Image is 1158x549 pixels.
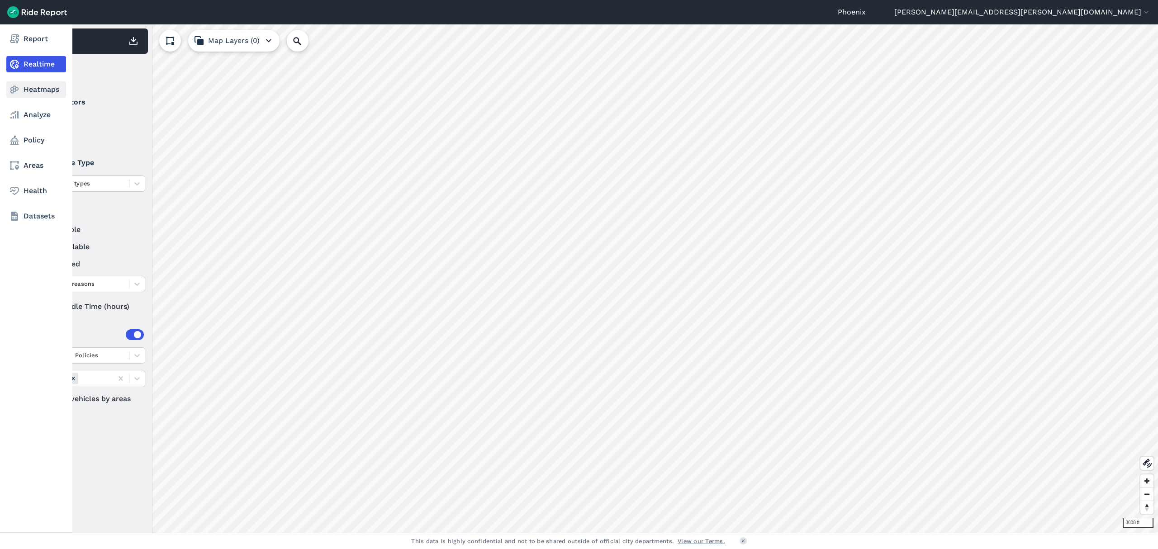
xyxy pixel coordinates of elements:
a: Policy [6,132,66,148]
a: Report [6,31,66,47]
canvas: Map [29,24,1158,533]
a: Analyze [6,107,66,123]
input: Search Location or Vehicles [287,30,323,52]
div: 3000 ft [1123,518,1154,528]
a: Health [6,183,66,199]
a: View our Terms. [678,537,725,545]
a: Areas [6,157,66,174]
label: reserved [37,259,145,270]
a: Phoenix [838,7,866,18]
a: Heatmaps [6,81,66,98]
div: Remove Areas (7) [68,373,78,384]
label: unavailable [37,241,145,252]
label: Lime [37,115,145,126]
div: Idle Time (hours) [37,298,145,315]
img: Ride Report [7,6,67,18]
button: Map Layers (0) [188,30,280,52]
div: Filter [33,58,148,86]
button: Reset bearing to north [1140,501,1153,514]
button: Zoom out [1140,487,1153,501]
label: available [37,224,145,235]
div: Areas [49,329,144,340]
label: Spin [37,132,145,143]
a: Realtime [6,56,66,72]
summary: Operators [37,90,144,115]
label: Filter vehicles by areas [37,393,145,404]
summary: Vehicle Type [37,150,144,175]
button: Zoom in [1140,474,1153,487]
button: [PERSON_NAME][EMAIL_ADDRESS][PERSON_NAME][DOMAIN_NAME] [894,7,1151,18]
a: Datasets [6,208,66,224]
summary: Areas [37,322,144,347]
summary: Status [37,199,144,224]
